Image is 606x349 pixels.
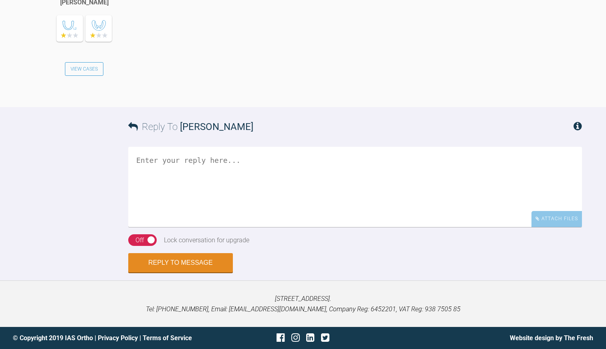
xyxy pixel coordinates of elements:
[13,294,593,314] p: [STREET_ADDRESS]. Tel: [PHONE_NUMBER], Email: [EMAIL_ADDRESS][DOMAIN_NAME], Company Reg: 6452201,...
[180,121,253,132] span: [PERSON_NAME]
[128,253,233,272] button: Reply to Message
[164,235,249,246] div: Lock conversation for upgrade
[531,211,582,227] div: Attach Files
[98,334,138,342] a: Privacy Policy
[13,333,206,343] div: © Copyright 2019 IAS Ortho | |
[143,334,192,342] a: Terms of Service
[135,235,144,246] div: Off
[65,62,103,76] a: View Cases
[510,334,593,342] a: Website design by The Fresh
[128,119,253,134] h3: Reply To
